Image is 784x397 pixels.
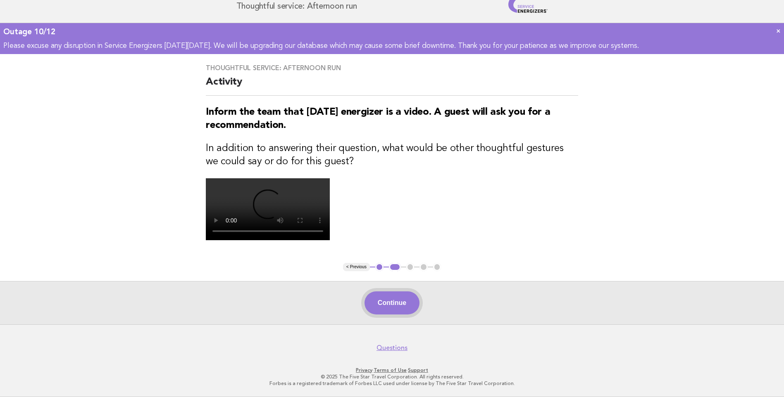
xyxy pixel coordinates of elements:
[206,142,578,168] h3: In addition to answering their question, what would be other thoughtful gestures we could say or ...
[206,76,578,96] h2: Activity
[374,367,407,373] a: Terms of Use
[375,263,384,271] button: 1
[139,367,645,373] p: · ·
[3,41,781,51] p: Please excuse any disruption in Service Energizers [DATE][DATE]. We will be upgrading our databas...
[356,367,372,373] a: Privacy
[139,380,645,387] p: Forbes is a registered trademark of Forbes LLC used under license by The Five Star Travel Corpora...
[365,291,419,314] button: Continue
[139,373,645,380] p: © 2025 The Five Star Travel Corporation. All rights reserved.
[389,263,401,271] button: 2
[776,26,781,35] a: ×
[377,344,407,352] a: Questions
[408,367,428,373] a: Support
[206,64,578,72] h3: Thoughtful service: Afternoon run
[3,26,781,37] div: Outage 10/12
[343,263,370,271] button: < Previous
[206,107,550,130] strong: Inform the team that [DATE] energizer is a video. A guest will ask you for a recommendation.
